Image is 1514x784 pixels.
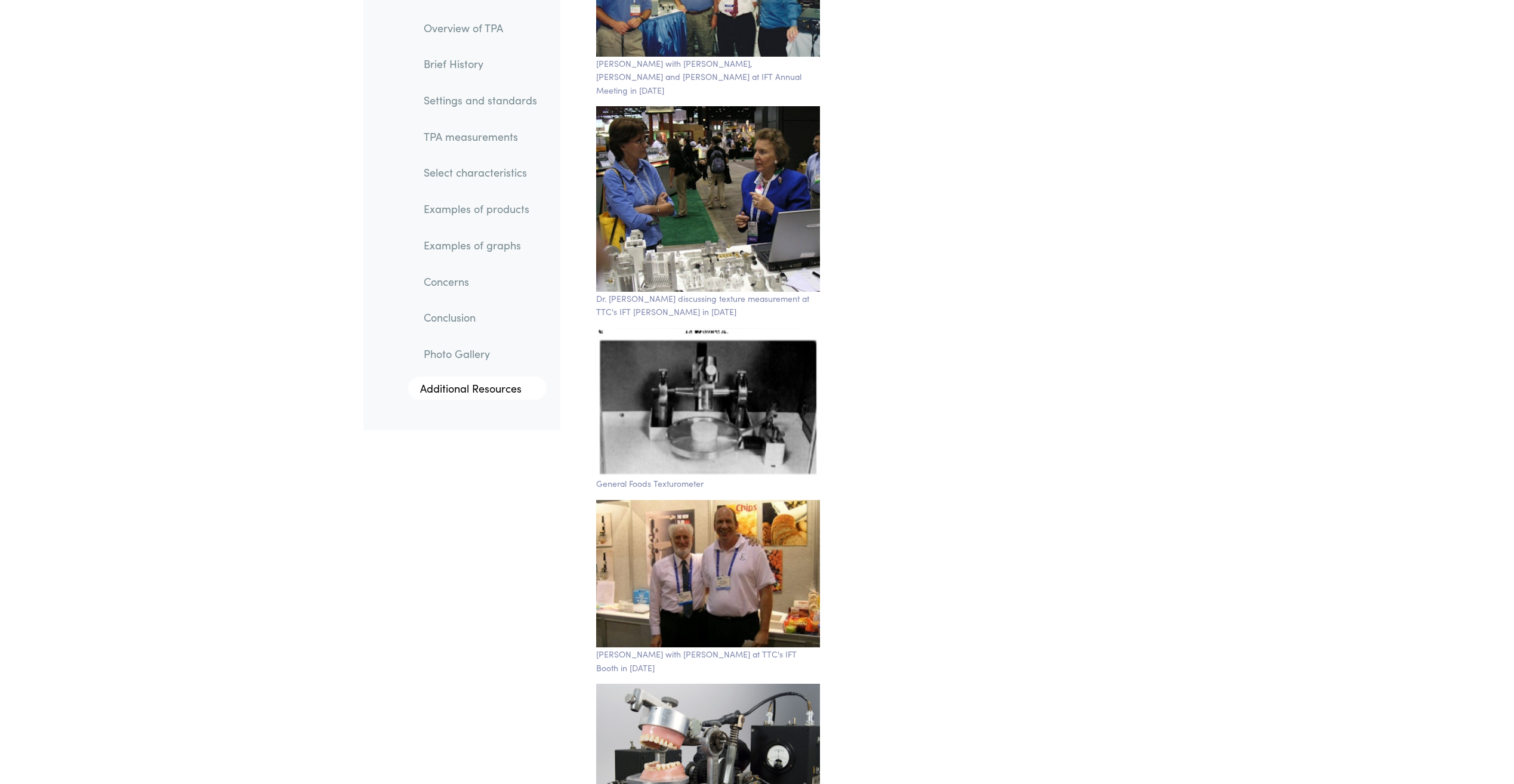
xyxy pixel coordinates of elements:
[414,159,547,187] a: Select characteristics
[414,268,547,295] a: Concerns
[414,51,547,78] a: Brief History
[414,14,547,42] a: Overview of TPA
[414,123,547,150] a: TPA measurements
[596,57,820,97] p: [PERSON_NAME] with [PERSON_NAME], [PERSON_NAME] and [PERSON_NAME] at IFT Annual Meeting in [DATE]
[596,477,820,490] p: General Foods Texturometer
[596,292,820,319] p: Dr. [PERSON_NAME] discussing texture measurement at TTC's IFT [PERSON_NAME] in [DATE]
[414,340,547,368] a: Photo Gallery
[414,196,547,223] a: Examples of products
[596,647,820,674] p: [PERSON_NAME] with [PERSON_NAME] at TTC's IFT Booth in [DATE]
[414,304,547,332] a: Conclusion
[414,87,547,114] a: Settings and standards
[414,232,547,259] a: Examples of graphs
[408,376,547,400] a: Additional Resources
